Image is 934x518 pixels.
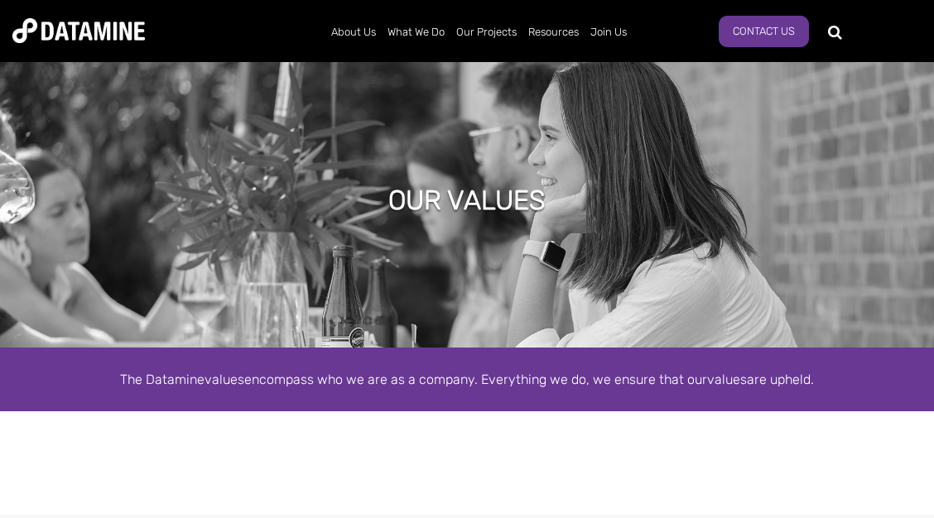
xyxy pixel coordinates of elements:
[450,11,522,54] a: Our Projects
[388,182,546,218] h1: OUR VALUES
[244,372,707,387] span: encompass who we are as a company. Everything we do, we ensure that our
[747,372,814,387] span: are upheld.
[585,11,633,54] a: Join Us
[382,11,450,54] a: What We Do
[522,11,585,54] a: Resources
[707,372,747,387] span: values
[325,11,382,54] a: About Us
[719,16,809,47] a: Contact Us
[120,372,205,387] span: The Datamine
[12,18,145,43] img: Datamine
[205,372,244,387] span: values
